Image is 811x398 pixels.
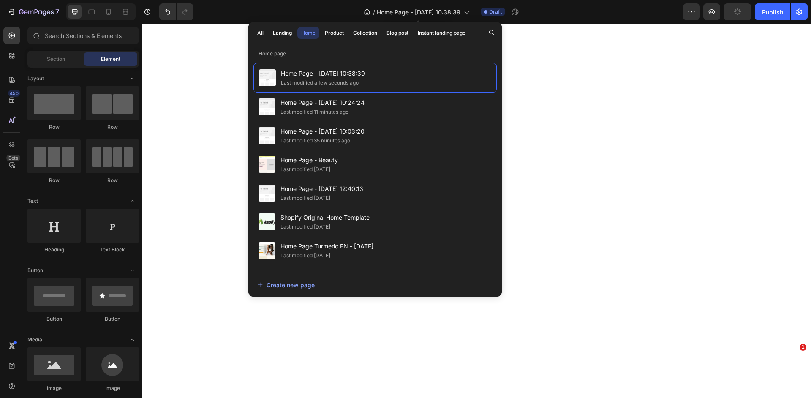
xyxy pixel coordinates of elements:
[280,136,350,145] div: Last modified 35 minutes ago
[27,27,139,44] input: Search Sections & Elements
[489,8,502,16] span: Draft
[762,8,783,16] div: Publish
[280,223,330,231] div: Last modified [DATE]
[800,344,806,351] span: 1
[782,357,803,377] iframe: Intercom live chat
[3,3,63,20] button: 7
[86,177,139,184] div: Row
[27,315,81,323] div: Button
[248,49,502,58] p: Home page
[27,197,38,205] span: Text
[27,75,44,82] span: Layout
[377,8,460,16] span: Home Page - [DATE] 10:38:39
[386,29,408,37] div: Blog post
[280,98,365,108] span: Home Page - [DATE] 10:24:24
[414,27,469,39] button: Instant landing page
[321,27,348,39] button: Product
[27,267,43,274] span: Button
[55,7,59,17] p: 7
[159,3,193,20] div: Undo/Redo
[8,90,20,97] div: 450
[280,213,370,223] span: Shopify Original Home Template
[297,27,319,39] button: Home
[86,123,139,131] div: Row
[257,29,264,37] div: All
[125,264,139,277] span: Toggle open
[101,55,120,63] span: Element
[86,384,139,392] div: Image
[325,29,344,37] div: Product
[383,27,412,39] button: Blog post
[280,194,330,202] div: Last modified [DATE]
[280,251,330,260] div: Last modified [DATE]
[280,155,338,165] span: Home Page - Beauty
[418,29,465,37] div: Instant landing page
[269,27,296,39] button: Landing
[125,72,139,85] span: Toggle open
[273,29,292,37] div: Landing
[373,8,375,16] span: /
[257,281,315,289] div: Create new page
[281,68,365,79] span: Home Page - [DATE] 10:38:39
[125,333,139,346] span: Toggle open
[6,155,20,161] div: Beta
[27,177,81,184] div: Row
[755,3,790,20] button: Publish
[280,184,363,194] span: Home Page - [DATE] 12:40:13
[280,165,330,174] div: Last modified [DATE]
[349,27,381,39] button: Collection
[27,384,81,392] div: Image
[301,29,316,37] div: Home
[280,241,373,251] span: Home Page Turmeric EN - [DATE]
[280,126,365,136] span: Home Page - [DATE] 10:03:20
[280,108,348,116] div: Last modified 11 minutes ago
[86,246,139,254] div: Text Block
[257,276,493,293] button: Create new page
[253,27,267,39] button: All
[353,29,377,37] div: Collection
[142,24,811,398] iframe: Design area
[281,79,359,87] div: Last modified a few seconds ago
[86,315,139,323] div: Button
[125,194,139,208] span: Toggle open
[27,246,81,254] div: Heading
[47,55,65,63] span: Section
[27,336,42,343] span: Media
[27,123,81,131] div: Row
